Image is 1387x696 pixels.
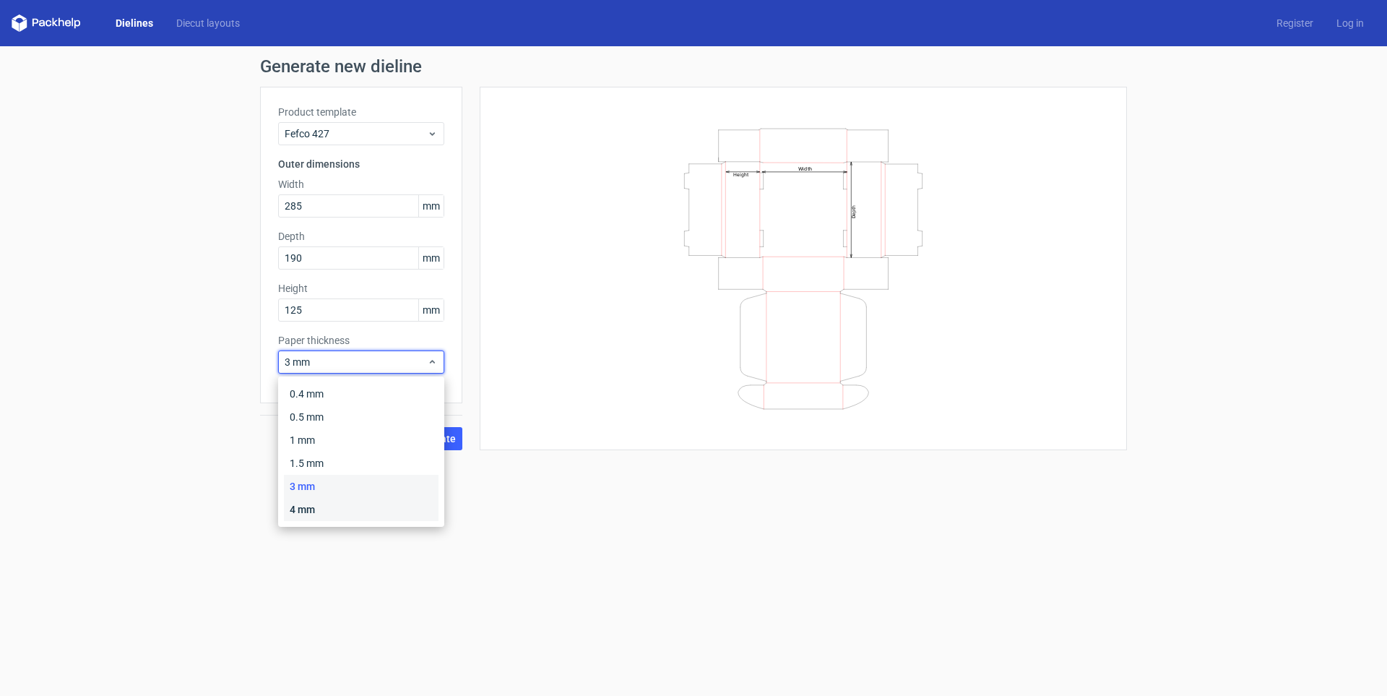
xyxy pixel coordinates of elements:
div: 0.5 mm [284,405,438,429]
text: Width [798,165,812,171]
text: Depth [851,205,857,218]
div: 4 mm [284,498,438,521]
label: Paper thickness [278,333,444,348]
label: Width [278,177,444,192]
text: Height [733,171,748,177]
span: mm [418,195,444,217]
span: mm [418,299,444,321]
a: Diecut layouts [165,16,251,30]
div: 0.4 mm [284,382,438,405]
span: 3 mm [285,355,427,369]
div: 1.5 mm [284,452,438,475]
a: Register [1265,16,1325,30]
div: 3 mm [284,475,438,498]
div: 1 mm [284,429,438,452]
a: Dielines [104,16,165,30]
span: Fefco 427 [285,126,427,141]
span: mm [418,247,444,269]
h3: Outer dimensions [278,157,444,171]
a: Log in [1325,16,1375,30]
label: Product template [278,105,444,119]
label: Height [278,281,444,296]
label: Depth [278,229,444,244]
h1: Generate new dieline [260,58,1127,75]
